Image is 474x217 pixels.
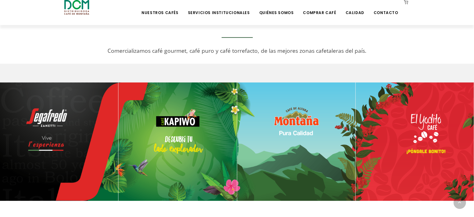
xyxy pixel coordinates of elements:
img: DCM-WEB-HOME-MARCAS-481X481-04-min.png [356,82,474,201]
img: DCM-WEB-HOME-MARCAS-481X481-03-min.png [237,82,355,201]
a: Comprar Café [299,1,340,15]
a: Servicios Institucionales [184,1,253,15]
a: Quiénes Somos [255,1,297,15]
img: DCM-WEB-HOME-MARCAS-481X481-02-min.png [118,82,237,201]
a: Calidad [342,1,368,15]
a: Nuestros Cafés [138,1,182,15]
a: Contacto [370,1,402,15]
span: Comercializamos café gourmet, café puro y café torrefacto, de las mejores zonas cafetaleras del p... [108,47,366,54]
